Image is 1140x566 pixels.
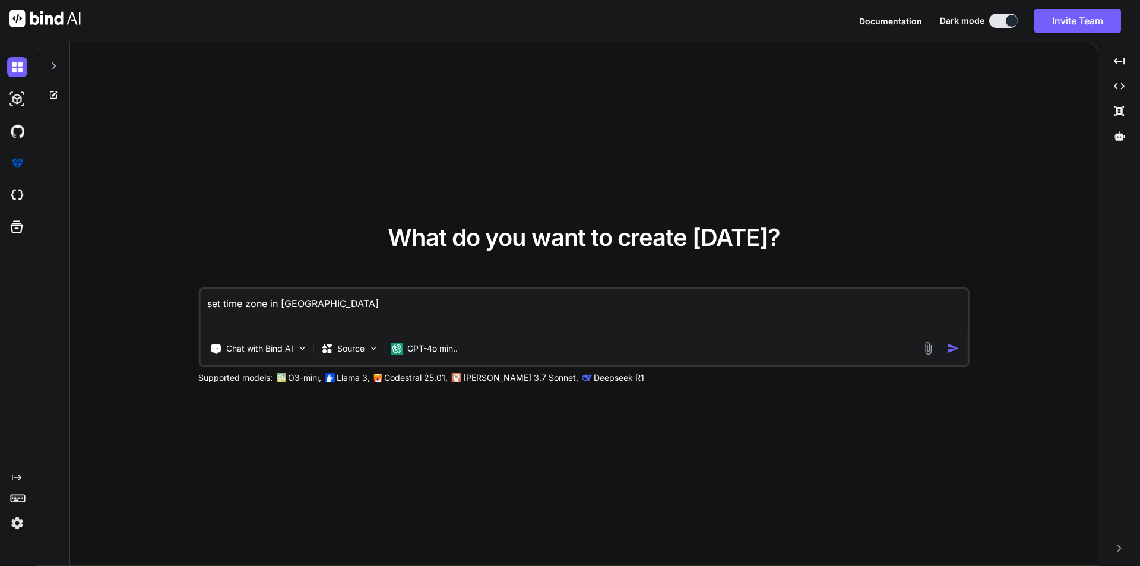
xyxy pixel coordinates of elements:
img: claude [582,373,591,382]
textarea: set time zone in [GEOGRAPHIC_DATA] [200,289,968,333]
img: GPT-4 [276,373,286,382]
img: claude [451,373,461,382]
img: premium [7,153,27,173]
img: darkChat [7,57,27,77]
img: Bind AI [9,10,81,27]
img: settings [7,513,27,533]
button: Invite Team [1034,9,1121,33]
span: Documentation [859,16,922,26]
p: Llama 3, [337,372,370,384]
p: Deepseek R1 [594,372,644,384]
p: Codestral 25.01, [384,372,448,384]
img: Pick Models [368,343,378,353]
p: Chat with Bind AI [226,343,293,355]
img: cloudideIcon [7,185,27,205]
span: Dark mode [940,15,984,27]
img: GPT-4o mini [391,343,403,355]
span: What do you want to create [DATE]? [388,223,780,252]
p: GPT-4o min.. [407,343,458,355]
p: [PERSON_NAME] 3.7 Sonnet, [463,372,578,384]
p: O3-mini, [288,372,321,384]
img: Mistral-AI [373,374,382,382]
img: darkAi-studio [7,89,27,109]
img: icon [947,342,959,355]
img: Pick Tools [297,343,307,353]
img: Llama2 [325,373,334,382]
button: Documentation [859,15,922,27]
img: attachment [921,342,935,355]
p: Supported models: [198,372,273,384]
p: Source [337,343,365,355]
img: githubDark [7,121,27,141]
